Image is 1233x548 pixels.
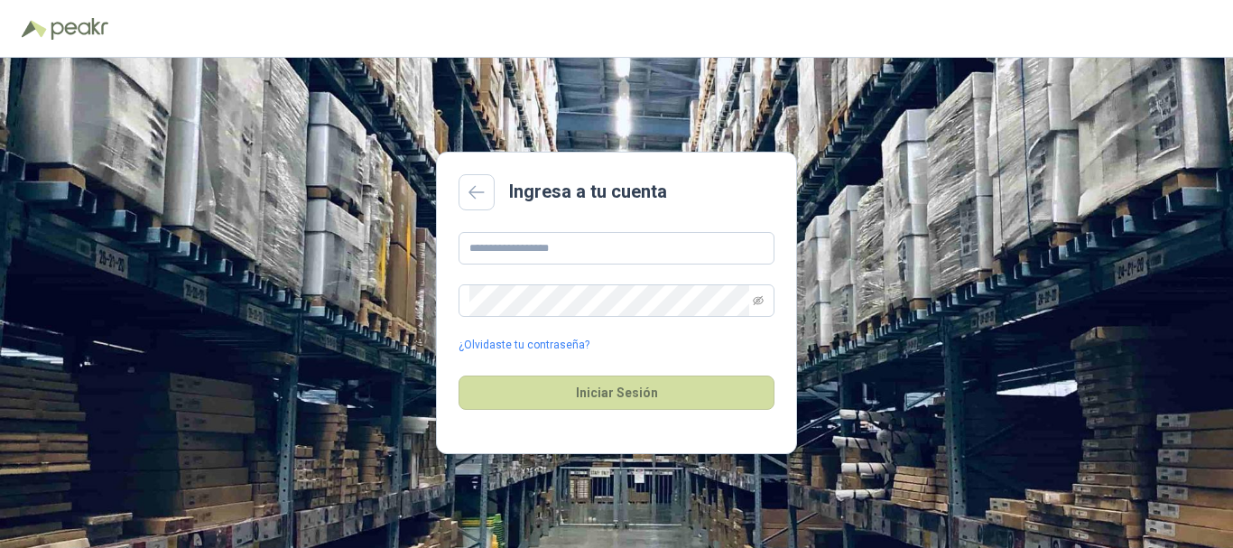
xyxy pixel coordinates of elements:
a: ¿Olvidaste tu contraseña? [459,337,589,354]
img: Peakr [51,18,108,40]
button: Iniciar Sesión [459,376,774,410]
h2: Ingresa a tu cuenta [509,178,667,206]
span: eye-invisible [753,295,764,306]
img: Logo [22,20,47,38]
